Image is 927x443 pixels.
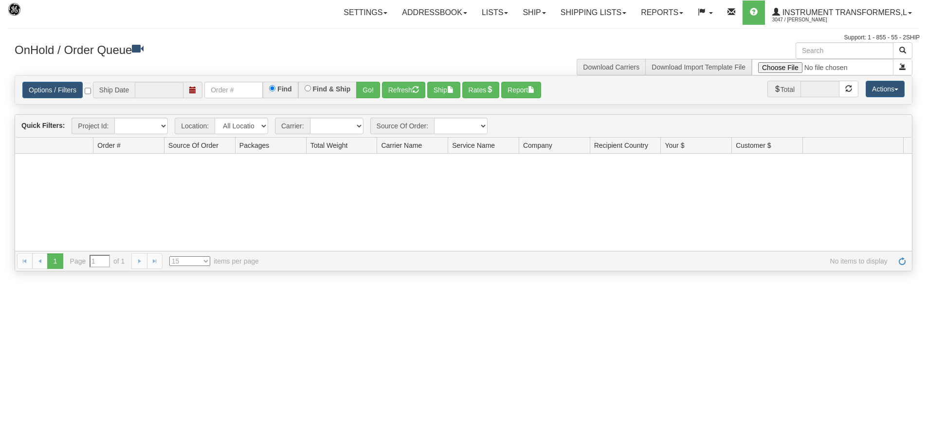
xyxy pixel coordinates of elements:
a: Reports [634,0,691,25]
a: Shipping lists [553,0,634,25]
a: Refresh [894,253,910,269]
span: Total Weight [310,141,348,150]
span: Location: [175,118,215,134]
button: Search [893,42,912,59]
input: Order # [204,82,263,98]
span: items per page [169,256,259,266]
span: Packages [239,141,269,150]
span: Customer $ [736,141,771,150]
h3: OnHold / Order Queue [15,42,456,56]
input: Import [752,59,893,75]
a: Options / Filters [22,82,83,98]
span: Page of 1 [70,255,125,267]
a: Instrument Transformers,L 3047 / [PERSON_NAME] [765,0,919,25]
a: Lists [474,0,515,25]
span: Total [767,81,801,97]
img: logo3047.jpg [7,2,57,27]
div: Support: 1 - 855 - 55 - 2SHIP [7,34,920,42]
span: Company [523,141,552,150]
span: Carrier Name [381,141,422,150]
button: Refresh [382,82,425,98]
span: Source Of Order: [370,118,435,134]
span: 1 [47,253,63,269]
label: Find [277,86,292,92]
span: Recipient Country [594,141,648,150]
button: Rates [462,82,500,98]
input: Search [796,42,893,59]
span: Project Id: [72,118,114,134]
a: Addressbook [395,0,474,25]
span: Your $ [665,141,684,150]
span: Source Of Order [168,141,218,150]
span: Instrument Transformers,L [780,8,907,17]
span: 3047 / [PERSON_NAME] [772,15,845,25]
button: Go! [356,82,380,98]
a: Download Carriers [583,63,639,71]
span: No items to display [273,256,888,266]
label: Quick Filters: [21,121,65,130]
span: Order # [97,141,120,150]
div: grid toolbar [15,115,912,138]
a: Settings [336,0,395,25]
a: Download Import Template File [652,63,745,71]
label: Find & Ship [313,86,351,92]
span: Carrier: [275,118,310,134]
button: Actions [866,81,905,97]
span: Service Name [452,141,495,150]
button: Report [501,82,541,98]
a: Ship [515,0,553,25]
button: Ship [427,82,460,98]
span: Ship Date [93,82,135,98]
